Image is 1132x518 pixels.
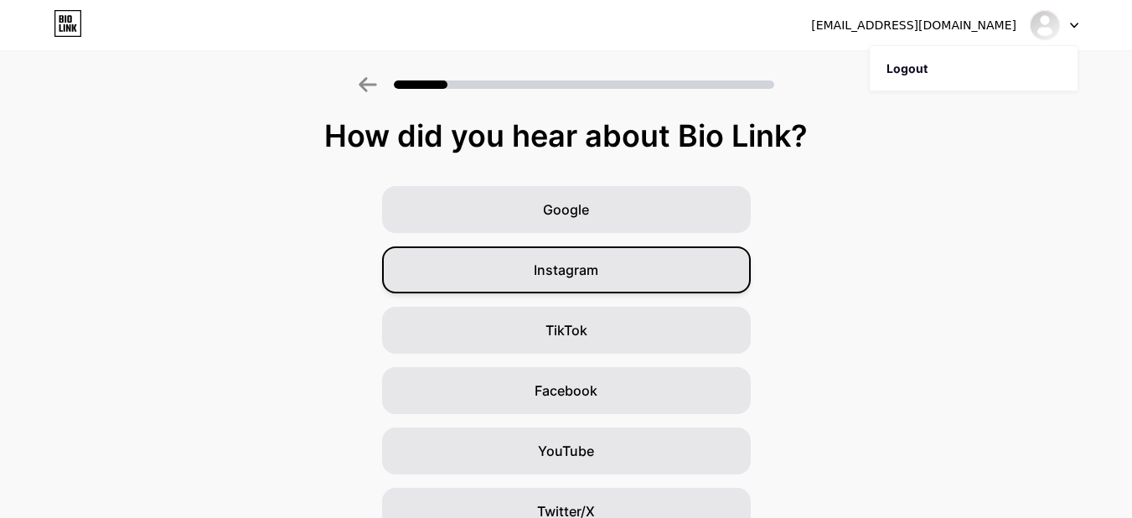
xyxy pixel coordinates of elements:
span: Instagram [534,260,598,280]
span: Google [543,199,589,220]
li: Logout [870,46,1078,91]
span: TikTok [545,320,587,340]
div: [EMAIL_ADDRESS][DOMAIN_NAME] [811,17,1016,34]
span: Facebook [535,381,597,401]
img: arcadiahome [1029,9,1061,41]
div: How did you hear about Bio Link? [8,119,1124,153]
span: YouTube [538,441,594,461]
